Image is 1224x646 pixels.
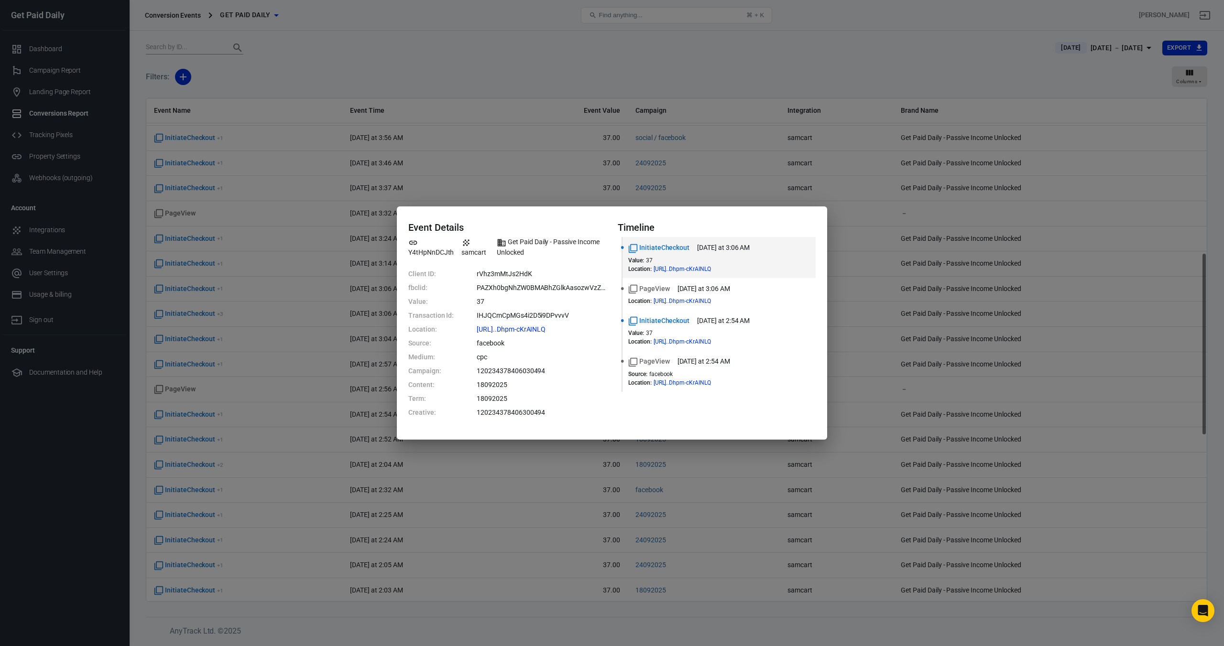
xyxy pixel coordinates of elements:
dd: 37 [477,297,606,307]
dt: Content: [408,380,454,390]
span: 37 [646,257,653,264]
dt: Client ID: [408,269,454,279]
dt: Value : [628,330,644,336]
dd: 120234378406300494 [477,408,606,418]
span: 37 [646,330,653,336]
dt: Location : [628,298,652,304]
dd: rVhz3mMtJs2HdK [477,269,606,279]
h4: Timeline [618,222,816,233]
dd: 18092025 [477,394,606,404]
dt: Value : [628,257,644,264]
dt: Source : [628,371,647,377]
span: Brand name [497,237,606,257]
dt: Medium: [408,352,454,362]
dd: cpc [477,352,606,362]
span: https://getpaiddaily.samcart.com/products/get-paid-daily-passive-income-unlocked?utm_source=faceb... [654,266,728,272]
time: 2025-09-28T03:06:15+02:00 [678,284,730,294]
dd: 120234378406030494 [477,366,606,376]
dd: facebook [477,338,606,348]
dt: Location : [628,338,652,345]
dt: Location : [628,266,652,272]
span: Standard event name [628,243,689,253]
time: 2025-09-28T02:54:49+02:00 [697,316,750,326]
span: Property [408,237,456,257]
span: Integration [461,237,491,257]
time: 2025-09-28T03:06:15+02:00 [697,243,750,253]
span: https://getpaiddaily.samcart.com/products/get-paid-daily-passive-income-unlocked?utm_source=faceb... [477,326,563,333]
dd: 18092025 [477,380,606,390]
span: Standard event name [628,316,689,326]
span: https://getpaiddaily.samcart.com/products/get-paid-daily-passive-income-unlocked?utm_source=faceb... [654,339,728,345]
dt: fbclid: [408,283,454,293]
span: facebook [649,371,673,377]
dt: Campaign: [408,366,454,376]
span: https://getpaiddaily.samcart.com/products/get-paid-daily-passive-income-unlocked?utm_source=faceb... [654,380,728,386]
dt: Source: [408,338,454,348]
span: Standard event name [628,356,670,366]
dt: Creative: [408,408,454,418]
dt: Value: [408,297,454,307]
div: Open Intercom Messenger [1191,599,1214,622]
dd: IHJQCmCpMGs4i2D5i9DPvvvV [477,311,606,321]
dt: Location : [628,379,652,386]
time: 2025-09-28T02:54:49+02:00 [678,356,730,366]
dt: Transaction Id: [408,311,454,321]
span: Standard event name [628,284,670,294]
span: https://getpaiddaily.samcart.com/products/get-paid-daily-passive-income-unlocked?utm_source=faceb... [654,298,728,304]
h4: Event Details [408,222,606,233]
dt: Term: [408,394,454,404]
dt: Location: [408,324,454,334]
dd: PAZXh0bgNhZW0BMABhZGlkAasozwVzZu4Bp7x4TlGoAzNjaGDSUWyEotsTmmEIUN2k9rv_mRdECTc8sl2NHfds-Xj-_qxE_ae... [477,283,606,293]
